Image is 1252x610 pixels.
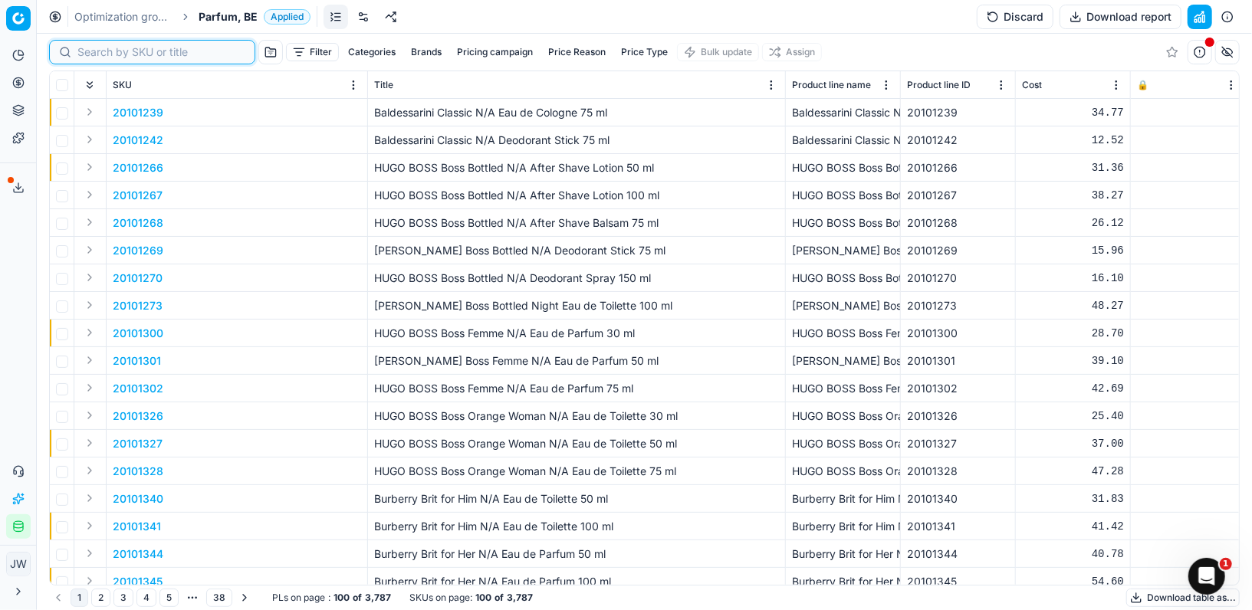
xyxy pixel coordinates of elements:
[374,243,779,258] p: [PERSON_NAME] Boss Bottled N/A Deodorant Stick 75 ml
[77,44,245,60] input: Search by SKU or title
[113,215,163,231] button: 20101268
[792,215,894,231] div: HUGO BOSS Boss Bottled N/A After Shave Balsam 75 ml
[374,491,779,507] p: Burberry Brit for Him N/A Eau de Toilette 50 ml
[81,406,99,425] button: Expand
[1188,558,1225,595] iframe: Intercom live chat
[113,271,163,286] button: 20101270
[1220,558,1232,570] span: 1
[1022,243,1124,258] div: 15.96
[1022,353,1124,369] div: 39.10
[374,298,779,313] p: [PERSON_NAME] Boss Bottled Night Eau de Toilette 100 ml
[495,592,504,604] strong: of
[409,592,472,604] span: SKUs on page :
[907,160,1009,175] div: 20101266
[792,519,894,534] div: Burberry Brit for Him N/A Eau de Toilette 100 ml
[113,133,163,148] button: 20101242
[1022,133,1124,148] div: 12.52
[74,9,311,25] nav: breadcrumb
[1022,326,1124,341] div: 28.70
[113,160,163,175] button: 20101266
[374,215,779,231] p: HUGO BOSS Boss Bottled N/A After Shave Balsam 75 ml
[907,326,1009,341] div: 20101300
[792,188,894,203] div: HUGO BOSS Boss Bottled N/A After Shave Lotion 100 ml
[113,353,161,369] button: 20101301
[792,271,894,286] div: HUGO BOSS Boss Bottled N/A Deodorant Spray 150 ml
[677,43,759,61] button: Bulk update
[1022,436,1124,451] div: 37.00
[81,572,99,590] button: Expand
[792,408,894,424] div: HUGO BOSS Boss Orange Woman N/A Eau de Toilette 30 ml
[542,43,612,61] button: Price Reason
[81,158,99,176] button: Expand
[113,546,163,562] p: 20101344
[762,43,822,61] button: Assign
[342,43,402,61] button: Categories
[113,381,163,396] p: 20101302
[113,464,163,479] button: 20101328
[374,464,779,479] p: HUGO BOSS Boss Orange Woman N/A Eau de Toilette 75 ml
[113,574,163,589] button: 20101345
[792,546,894,562] div: Burberry Brit for Her N/A Eau de Parfum 50 ml
[1022,105,1124,120] div: 34.77
[1022,408,1124,424] div: 25.40
[353,592,362,604] strong: of
[74,9,173,25] a: Optimization groups
[792,79,871,91] span: Product line name
[113,243,163,258] button: 20101269
[792,105,894,120] div: Baldessarini Classic N/A Eau de Cologne 75 ml
[1022,491,1124,507] div: 31.83
[507,592,533,604] strong: 3,787
[907,491,1009,507] div: 20101340
[81,434,99,452] button: Expand
[405,43,448,61] button: Brands
[71,589,88,607] button: 1
[475,592,491,604] strong: 100
[374,408,779,424] p: HUGO BOSS Boss Orange Woman N/A Eau de Toilette 30 ml
[907,215,1009,231] div: 20101268
[1022,464,1124,479] div: 47.28
[81,76,99,94] button: Expand all
[113,408,163,424] button: 20101326
[113,491,163,507] p: 20101340
[7,553,30,576] span: JW
[1022,271,1124,286] div: 16.10
[792,298,894,313] div: [PERSON_NAME] Boss Bottled Night Eau de Toilette 100 ml
[286,43,339,61] button: Filter
[81,461,99,480] button: Expand
[199,9,258,25] span: Parfum, BE
[264,9,311,25] span: Applied
[81,351,99,369] button: Expand
[81,268,99,287] button: Expand
[272,592,391,604] div: :
[374,79,393,91] span: Title
[792,436,894,451] div: HUGO BOSS Boss Orange Woman N/A Eau de Toilette 50 ml
[792,464,894,479] div: HUGO BOSS Boss Orange Woman N/A Eau de Toilette 75 ml
[113,298,163,313] button: 20101273
[792,491,894,507] div: Burberry Brit for Him N/A Eau de Toilette 50 ml
[113,436,163,451] button: 20101327
[334,592,350,604] strong: 100
[81,323,99,342] button: Expand
[907,79,971,91] span: Product line ID
[113,326,163,341] button: 20101300
[907,188,1009,203] div: 20101267
[1022,215,1124,231] div: 26.12
[1022,519,1124,534] div: 41.42
[792,133,894,148] div: Baldessarini Classic N/A Deodorant Stick 75 ml
[907,546,1009,562] div: 20101344
[907,271,1009,286] div: 20101270
[792,326,894,341] div: HUGO BOSS Boss Femme N/A Eau de Parfum 30 ml
[113,519,161,534] button: 20101341
[81,130,99,149] button: Expand
[374,546,779,562] p: Burberry Brit for Her N/A Eau de Parfum 50 ml
[365,592,391,604] strong: 3,787
[206,589,232,607] button: 38
[792,160,894,175] div: HUGO BOSS Boss Bottled N/A After Shave Lotion 50 ml
[792,381,894,396] div: HUGO BOSS Boss Femme N/A Eau de Parfum 75 ml
[81,544,99,562] button: Expand
[907,436,1009,451] div: 20101327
